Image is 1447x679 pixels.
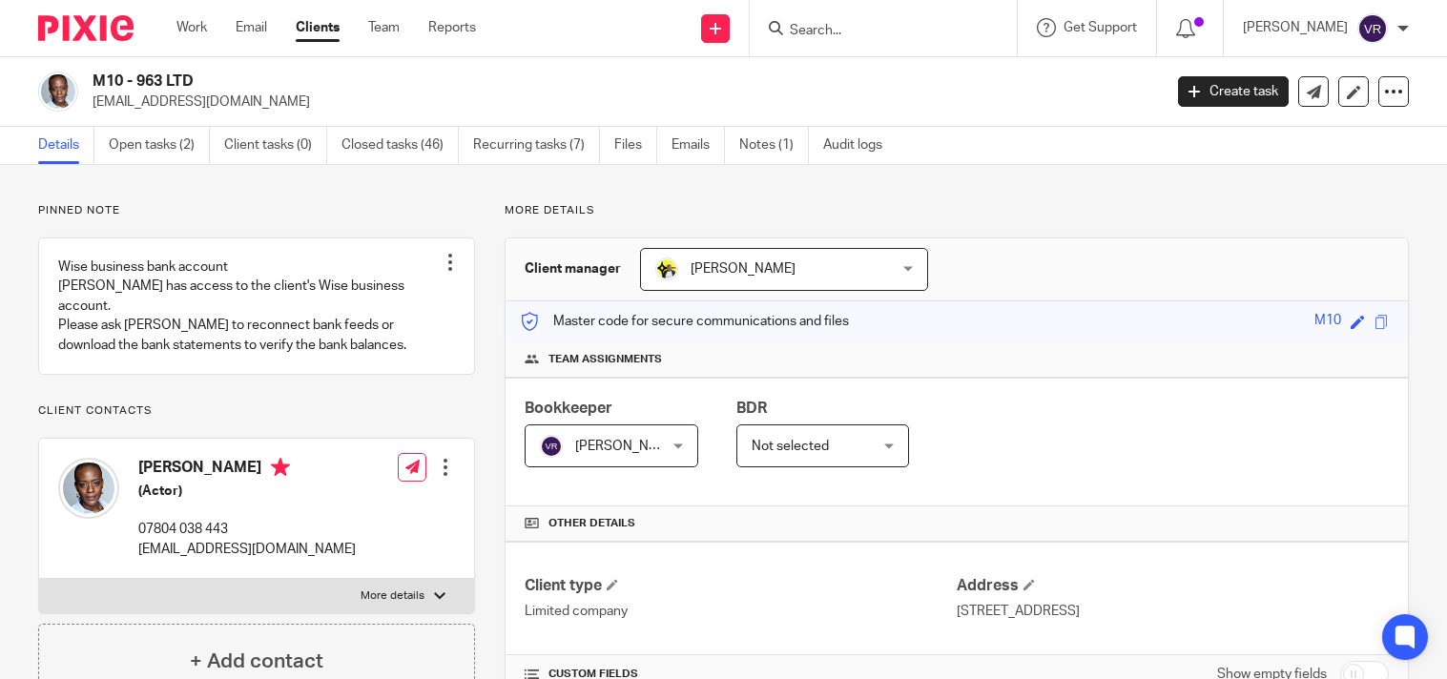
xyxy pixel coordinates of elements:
[1243,18,1348,37] p: [PERSON_NAME]
[1064,21,1137,34] span: Get Support
[736,401,767,416] span: BDR
[525,259,621,278] h3: Client manager
[548,352,662,367] span: Team assignments
[38,403,475,419] p: Client contacts
[38,15,134,41] img: Pixie
[138,458,356,482] h4: [PERSON_NAME]
[138,520,356,539] p: 07804 038 443
[788,23,960,40] input: Search
[540,435,563,458] img: svg%3E
[368,18,400,37] a: Team
[38,203,475,218] p: Pinned note
[957,576,1389,596] h4: Address
[93,72,938,92] h2: M10 - 963 LTD
[655,257,678,280] img: Carine-Starbridge.jpg
[575,440,680,453] span: [PERSON_NAME]
[525,401,612,416] span: Bookkeeper
[58,458,119,519] img: Tonia%20Miller%20(T'Nia).jpg
[109,127,210,164] a: Open tasks (2)
[525,576,957,596] h4: Client type
[138,540,356,559] p: [EMAIL_ADDRESS][DOMAIN_NAME]
[473,127,600,164] a: Recurring tasks (7)
[176,18,207,37] a: Work
[428,18,476,37] a: Reports
[93,93,1149,112] p: [EMAIL_ADDRESS][DOMAIN_NAME]
[525,602,957,621] p: Limited company
[823,127,897,164] a: Audit logs
[672,127,725,164] a: Emails
[739,127,809,164] a: Notes (1)
[296,18,340,37] a: Clients
[38,127,94,164] a: Details
[1178,76,1289,107] a: Create task
[38,72,78,112] img: Tonia%20Miller%20(T'Nia).jpg
[691,262,796,276] span: [PERSON_NAME]
[361,588,424,604] p: More details
[138,482,356,501] h5: (Actor)
[1357,13,1388,44] img: svg%3E
[548,516,635,531] span: Other details
[271,458,290,477] i: Primary
[224,127,327,164] a: Client tasks (0)
[505,203,1409,218] p: More details
[957,602,1389,621] p: [STREET_ADDRESS]
[752,440,829,453] span: Not selected
[341,127,459,164] a: Closed tasks (46)
[236,18,267,37] a: Email
[520,312,849,331] p: Master code for secure communications and files
[190,647,323,676] h4: + Add contact
[614,127,657,164] a: Files
[1314,311,1341,333] div: M10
